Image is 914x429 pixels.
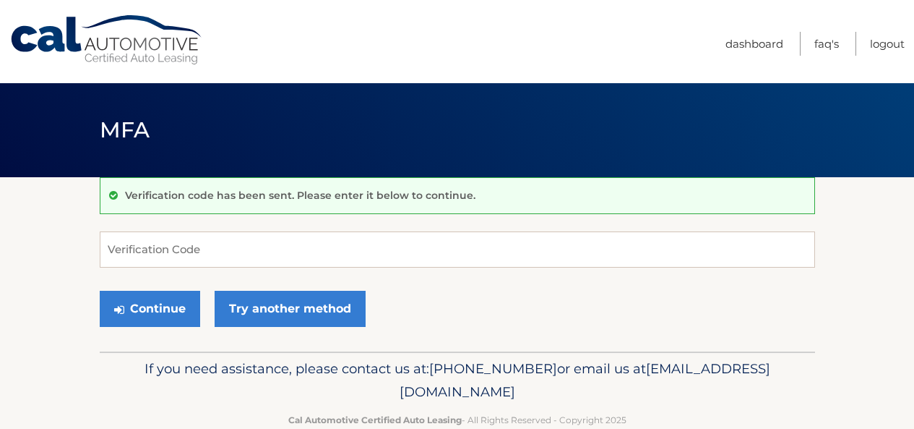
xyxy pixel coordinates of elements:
p: If you need assistance, please contact us at: or email us at [109,357,806,404]
p: - All Rights Reserved - Copyright 2025 [109,412,806,428]
span: MFA [100,116,150,143]
a: Try another method [215,291,366,327]
span: [EMAIL_ADDRESS][DOMAIN_NAME] [400,360,770,400]
a: Logout [870,32,905,56]
span: [PHONE_NUMBER] [429,360,557,377]
a: FAQ's [814,32,839,56]
input: Verification Code [100,232,815,268]
button: Continue [100,291,200,327]
a: Cal Automotive [9,14,204,66]
a: Dashboard [725,32,783,56]
p: Verification code has been sent. Please enter it below to continue. [125,189,475,202]
strong: Cal Automotive Certified Auto Leasing [288,415,462,425]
